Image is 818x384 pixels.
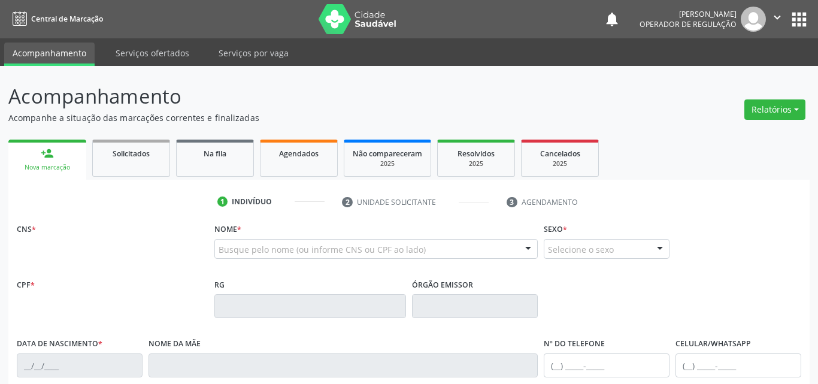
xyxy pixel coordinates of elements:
img: img [741,7,766,32]
label: CNS [17,220,36,239]
label: CPF [17,276,35,294]
div: 2025 [353,159,422,168]
span: Selecione o sexo [548,243,614,256]
label: Órgão emissor [412,276,473,294]
label: Nome [214,220,241,239]
div: 2025 [446,159,506,168]
div: Indivíduo [232,196,272,207]
span: Solicitados [113,149,150,159]
span: Resolvidos [458,149,495,159]
a: Serviços ofertados [107,43,198,64]
a: Acompanhamento [4,43,95,66]
span: Central de Marcação [31,14,103,24]
div: 2025 [530,159,590,168]
input: __/__/____ [17,353,143,377]
button: apps [789,9,810,30]
label: RG [214,276,225,294]
span: Na fila [204,149,226,159]
button: Relatórios [744,99,805,120]
span: Cancelados [540,149,580,159]
label: Nome da mãe [149,335,201,353]
button: notifications [604,11,620,28]
div: 1 [217,196,228,207]
span: Operador de regulação [640,19,737,29]
p: Acompanhe a situação das marcações correntes e finalizadas [8,111,569,124]
div: Nova marcação [17,163,78,172]
input: (__) _____-_____ [544,353,669,377]
button:  [766,7,789,32]
span: Agendados [279,149,319,159]
label: Sexo [544,220,567,239]
a: Central de Marcação [8,9,103,29]
div: person_add [41,147,54,160]
p: Acompanhamento [8,81,569,111]
span: Busque pelo nome (ou informe CNS ou CPF ao lado) [219,243,426,256]
span: Não compareceram [353,149,422,159]
i:  [771,11,784,24]
a: Serviços por vaga [210,43,297,64]
label: Data de nascimento [17,335,102,353]
div: [PERSON_NAME] [640,9,737,19]
input: (__) _____-_____ [675,353,801,377]
label: Nº do Telefone [544,335,605,353]
label: Celular/WhatsApp [675,335,751,353]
